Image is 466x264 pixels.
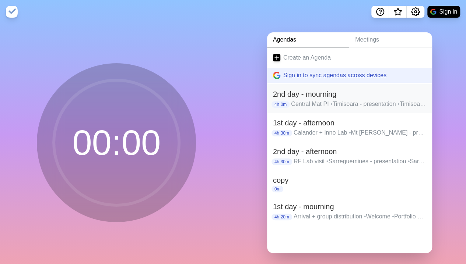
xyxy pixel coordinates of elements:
[294,128,426,137] p: Calander + Inno Lab Mt [PERSON_NAME] - presentation [GEOGRAPHIC_DATA][PERSON_NAME] - discussion L...
[397,101,400,107] span: •
[273,201,426,212] h2: 1st day - mourning
[407,6,424,18] button: Settings
[271,186,284,192] p: 0m
[349,32,432,47] a: Meetings
[326,158,329,164] span: •
[389,6,407,18] button: What’s new
[273,72,280,79] img: google logo
[273,117,426,128] h2: 1st day - afternoon
[294,157,426,166] p: RF Lab visit Sarreguemines - presentation Sarreguemines - discussion Rayong - presentation Rayong...
[271,158,292,165] p: 4h 30m
[291,100,426,108] p: Central Mat PI Timisoara - presentation Timisoara - discussion Hefei - presentation Hefei - discu...
[267,68,432,83] button: Sign in to sync agendas across devices
[273,175,426,186] h2: copy
[267,47,432,68] a: Create an Agenda
[267,32,349,47] a: Agendas
[364,213,366,220] span: •
[294,212,426,221] p: Arrival + group distribution Welcome Portfolio + Process Break Portfolio + Process Technology - p...
[392,213,394,220] span: •
[271,101,290,108] p: 4h 0m
[430,9,436,15] img: google logo
[371,6,389,18] button: Help
[273,89,426,100] h2: 2nd day - mourning
[271,130,292,136] p: 4h 30m
[427,6,460,18] button: Sign in
[271,214,292,220] p: 4h 20m
[349,129,351,136] span: •
[273,146,426,157] h2: 2nd day - afternoon
[6,6,18,18] img: timeblocks logo
[408,158,410,164] span: •
[330,101,333,107] span: •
